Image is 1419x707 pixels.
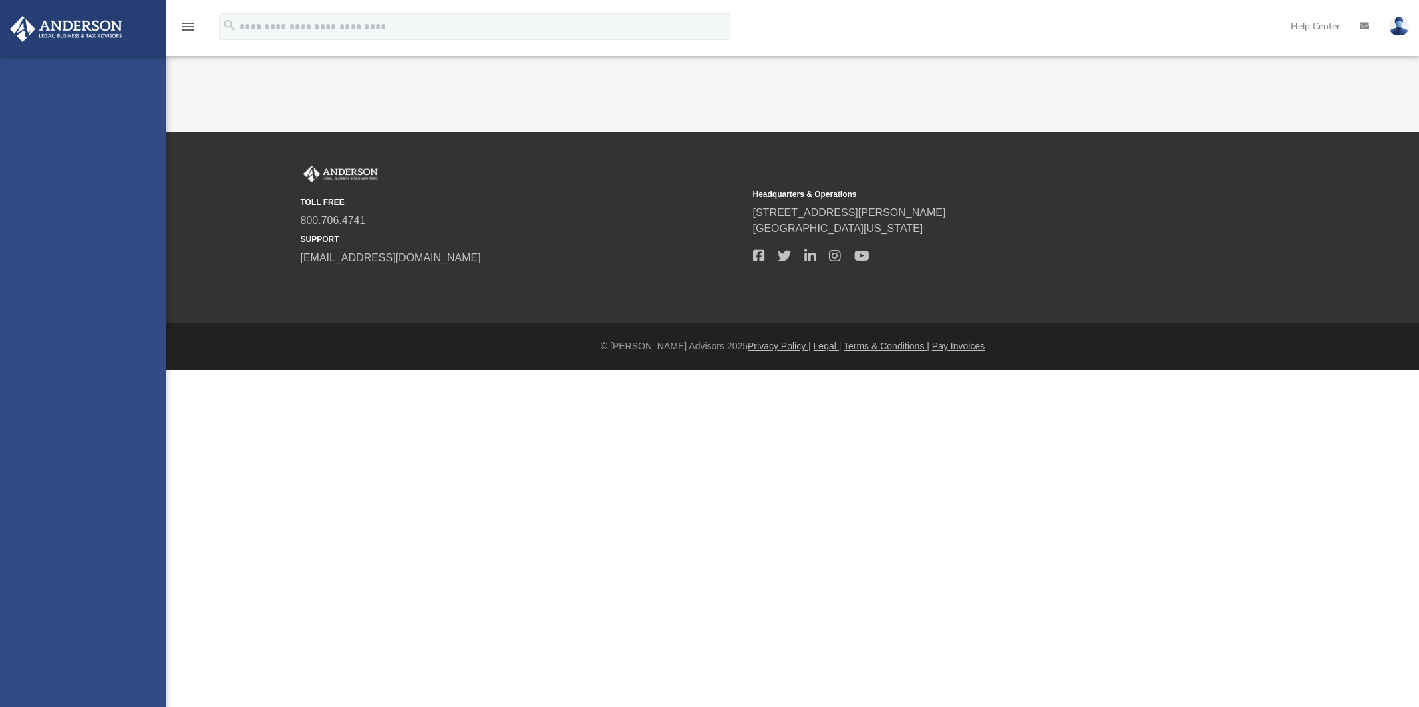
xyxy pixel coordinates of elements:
a: Legal | [814,341,842,351]
i: search [222,18,237,33]
img: User Pic [1389,17,1409,36]
img: Anderson Advisors Platinum Portal [6,16,126,42]
a: Pay Invoices [932,341,985,351]
a: [STREET_ADDRESS][PERSON_NAME] [753,207,946,218]
div: © [PERSON_NAME] Advisors 2025 [166,339,1419,353]
a: Terms & Conditions | [844,341,929,351]
i: menu [180,19,196,35]
a: [GEOGRAPHIC_DATA][US_STATE] [753,223,923,234]
a: 800.706.4741 [301,215,366,226]
a: menu [180,25,196,35]
a: [EMAIL_ADDRESS][DOMAIN_NAME] [301,252,481,263]
small: Headquarters & Operations [753,188,1196,200]
img: Anderson Advisors Platinum Portal [301,166,381,183]
a: Privacy Policy | [748,341,811,351]
small: TOLL FREE [301,196,744,208]
small: SUPPORT [301,233,744,245]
